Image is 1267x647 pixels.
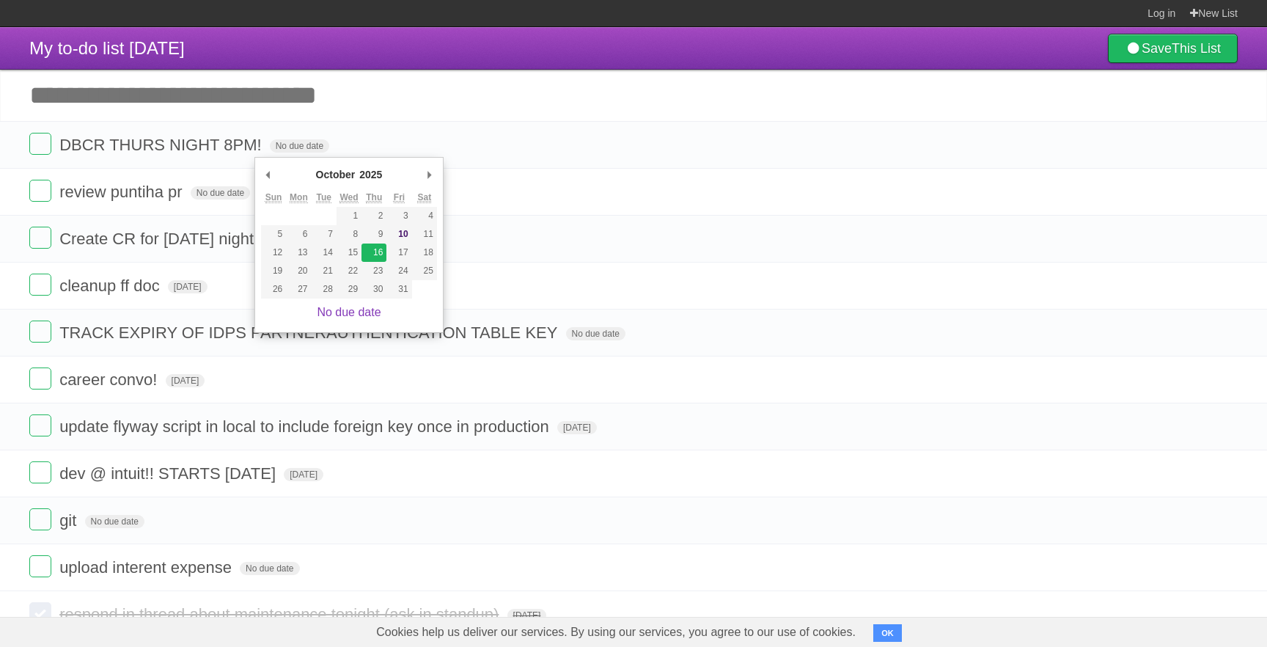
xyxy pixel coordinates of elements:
button: 6 [286,225,311,244]
span: [DATE] [168,280,208,293]
span: No due date [191,186,250,200]
abbr: Friday [394,192,405,203]
button: 20 [286,262,311,280]
button: 9 [361,225,386,244]
button: 30 [361,280,386,299]
button: Previous Month [261,164,276,186]
b: This List [1172,41,1221,56]
span: upload interent expense [59,558,235,577]
div: October [314,164,358,186]
button: 21 [312,262,337,280]
span: update flyway script in local to include foreign key once in production [59,417,553,436]
button: 24 [386,262,411,280]
span: DBCR THURS NIGHT 8PM! [59,136,265,154]
button: 3 [386,207,411,225]
button: 27 [286,280,311,299]
abbr: Saturday [417,192,431,203]
a: SaveThis List [1108,34,1238,63]
label: Done [29,368,51,390]
label: Done [29,602,51,624]
abbr: Wednesday [339,192,358,203]
button: 4 [412,207,437,225]
button: 31 [386,280,411,299]
abbr: Monday [290,192,308,203]
span: career convo! [59,370,161,389]
button: 8 [337,225,361,244]
abbr: Sunday [265,192,282,203]
label: Done [29,321,51,343]
button: 7 [312,225,337,244]
button: 23 [361,262,386,280]
label: Done [29,555,51,577]
button: 25 [412,262,437,280]
button: 26 [261,280,286,299]
button: 13 [286,244,311,262]
abbr: Tuesday [316,192,331,203]
button: 15 [337,244,361,262]
span: [DATE] [557,421,597,434]
span: [DATE] [284,468,323,481]
label: Done [29,180,51,202]
label: Done [29,461,51,483]
button: 10 [386,225,411,244]
button: 5 [261,225,286,244]
button: 29 [337,280,361,299]
a: No due date [317,306,381,318]
span: git [59,511,80,530]
span: No due date [566,327,625,340]
abbr: Thursday [366,192,382,203]
button: 12 [261,244,286,262]
div: 2025 [357,164,384,186]
button: 19 [261,262,286,280]
span: Create CR for [DATE] night [59,230,257,248]
button: 22 [337,262,361,280]
button: 11 [412,225,437,244]
span: TRACK EXPIRY OF IDPS PARTNERAUTHENTICATION TABLE KEY [59,323,561,342]
button: 16 [361,244,386,262]
span: No due date [270,139,329,153]
button: 28 [312,280,337,299]
span: cleanup ff doc [59,277,164,295]
label: Done [29,508,51,530]
button: 14 [312,244,337,262]
label: Done [29,274,51,296]
span: Cookies help us deliver our services. By using our services, you agree to our use of cookies. [361,618,870,647]
label: Done [29,227,51,249]
button: 18 [412,244,437,262]
button: 2 [361,207,386,225]
button: Next Month [422,164,437,186]
button: 1 [337,207,361,225]
label: Done [29,414,51,436]
span: review puntiha pr [59,183,186,201]
span: dev @ intuit!! STARTS [DATE] [59,464,279,483]
span: [DATE] [507,609,547,622]
span: No due date [240,562,299,575]
span: No due date [85,515,144,528]
span: respond in thread about maintenance tonight (ask in standup) [59,605,502,624]
label: Done [29,133,51,155]
button: OK [873,624,902,642]
span: My to-do list [DATE] [29,38,185,58]
button: 17 [386,244,411,262]
span: [DATE] [166,374,205,387]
